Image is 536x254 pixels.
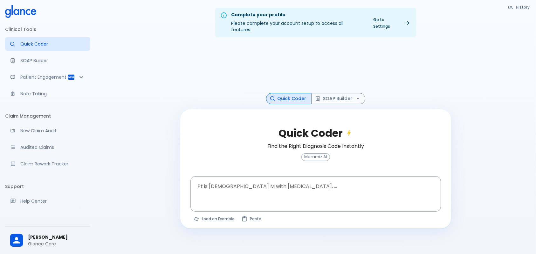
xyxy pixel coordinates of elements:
button: Quick Coder [266,93,312,104]
h2: Quick Coder [278,127,353,139]
a: Get help from our support team [5,194,90,208]
p: SOAP Builder [20,57,85,64]
p: Claim Rework Tracker [20,161,85,167]
div: [PERSON_NAME]Glance Care [5,229,90,251]
div: Please complete your account setup to access all features. [231,10,364,35]
li: Support [5,179,90,194]
button: SOAP Builder [311,93,365,104]
p: Quick Coder [20,41,85,47]
p: Note Taking [20,91,85,97]
button: History [505,3,533,12]
a: Monitor progress of claim corrections [5,157,90,171]
span: [PERSON_NAME] [28,234,85,241]
a: Advanced note-taking [5,87,90,101]
p: Glance Care [28,241,85,247]
div: Complete your profile [231,11,364,18]
p: Audited Claims [20,144,85,150]
a: Audit a new claim [5,124,90,138]
button: Load a random example [190,214,238,223]
a: Moramiz: Find ICD10AM codes instantly [5,37,90,51]
p: Help Center [20,198,85,204]
button: Paste from clipboard [238,214,265,223]
p: Patient Engagement [20,74,67,80]
p: New Claim Audit [20,127,85,134]
li: Clinical Tools [5,22,90,37]
h6: Find the Right Diagnosis Code Instantly [267,142,364,151]
a: View audited claims [5,140,90,154]
li: Claim Management [5,108,90,124]
span: Moramiz AI [302,155,330,159]
div: Patient Reports & Referrals [5,70,90,84]
a: Go to Settings [369,15,414,31]
a: Docugen: Compose a clinical documentation in seconds [5,54,90,68]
